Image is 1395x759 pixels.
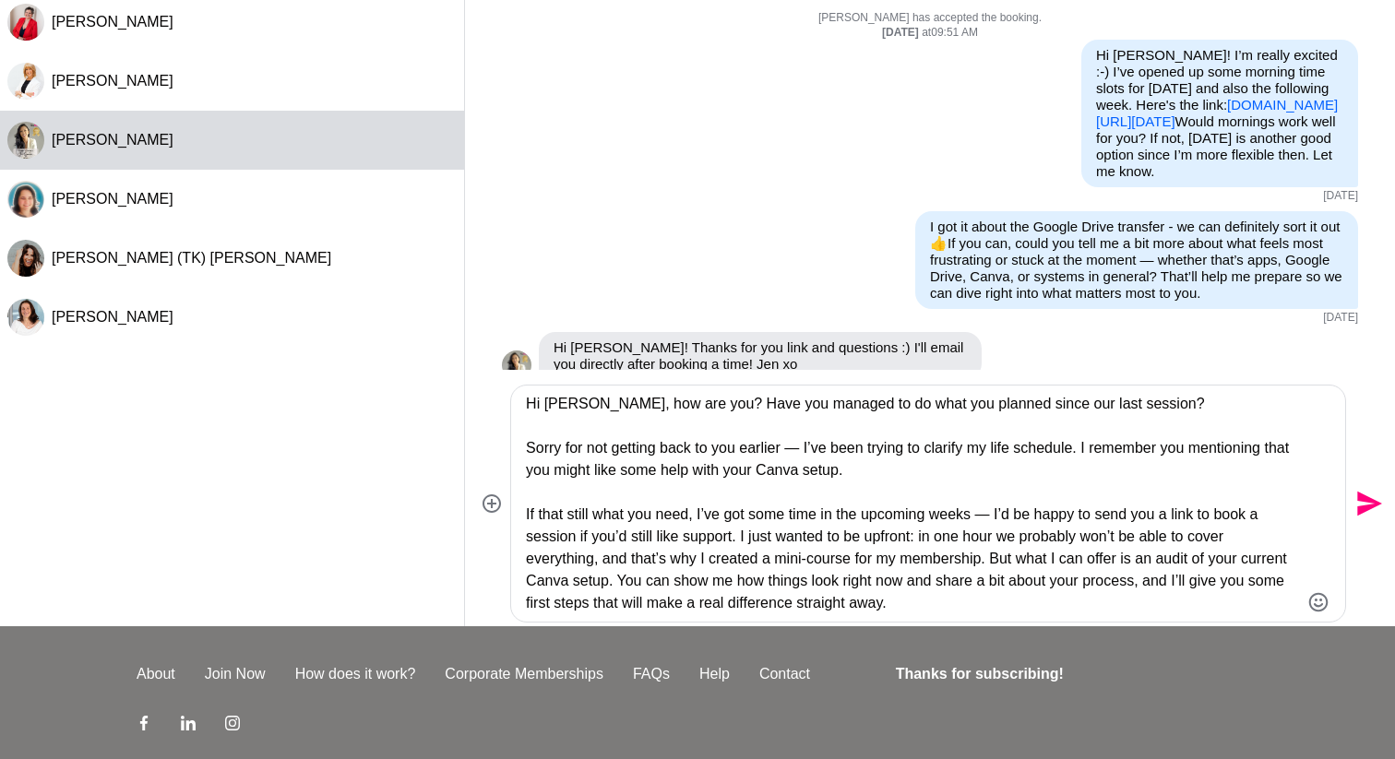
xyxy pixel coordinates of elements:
[930,219,1343,302] p: I got it about the Google Drive transfer - we can definitely sort it out If you can, could you te...
[7,4,44,41] div: Kat Milner
[896,663,1247,685] h4: Thanks for subscribing!
[7,240,44,277] div: Taliah-Kate (TK) Byron
[7,299,44,336] img: T
[52,14,173,30] span: [PERSON_NAME]
[618,663,685,685] a: FAQs
[502,350,531,380] img: J
[745,663,825,685] a: Contact
[526,393,1299,614] textarea: Type your message
[7,122,44,159] img: J
[1096,47,1343,180] p: Hi [PERSON_NAME]! I’m really excited :-) I’ve opened up some morning time slots for [DATE] and al...
[190,663,280,685] a: Join Now
[7,4,44,41] img: K
[1323,311,1358,326] time: 2025-08-28T22:01:34.560Z
[52,73,173,89] span: [PERSON_NAME]
[7,122,44,159] div: Jen Gautier
[7,181,44,218] img: L
[7,63,44,100] img: K
[430,663,618,685] a: Corporate Memberships
[7,240,44,277] img: T
[181,715,196,737] a: LinkedIn
[502,26,1358,41] div: at 09:51 AM
[52,191,173,207] span: [PERSON_NAME]
[7,181,44,218] div: Lily Rudolph
[280,663,431,685] a: How does it work?
[225,715,240,737] a: Instagram
[502,350,531,380] div: Jen Gautier
[52,250,331,266] span: [PERSON_NAME] (TK) [PERSON_NAME]
[52,309,173,325] span: [PERSON_NAME]
[52,132,173,148] span: [PERSON_NAME]
[137,715,151,737] a: Facebook
[882,26,922,39] strong: [DATE]
[685,663,745,685] a: Help
[1307,591,1329,613] button: Emoji picker
[554,339,967,373] p: Hi [PERSON_NAME]! Thanks for you link and questions :) I'll email you directly after booking a ti...
[930,235,948,251] span: 👍
[122,663,190,685] a: About
[1346,483,1388,525] button: Send
[1096,97,1338,129] a: [DOMAIN_NAME][URL][DATE]
[502,11,1358,26] p: [PERSON_NAME] has accepted the booking.
[7,299,44,336] div: Tarisha Tourok
[1323,189,1358,204] time: 2025-08-28T21:54:48.763Z
[7,63,44,100] div: Kat Millar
